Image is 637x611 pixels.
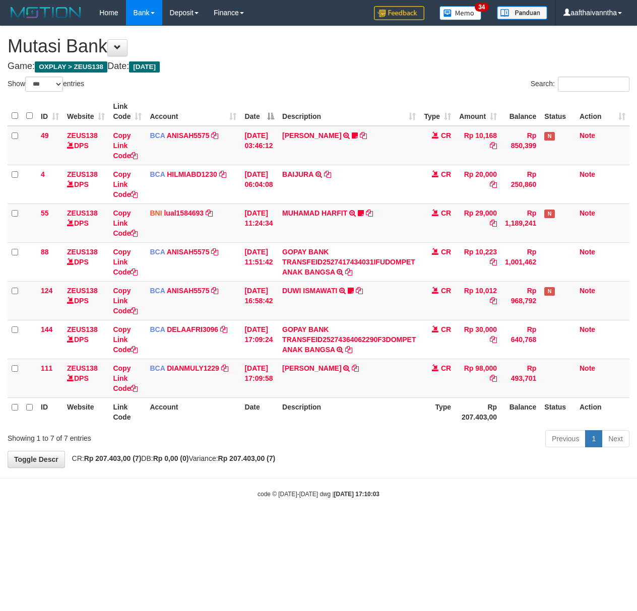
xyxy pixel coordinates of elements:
td: Rp 29,000 [455,203,501,242]
td: DPS [63,203,109,242]
span: CR: DB: Variance: [67,454,276,462]
th: Description [278,397,420,426]
a: Note [580,170,595,178]
td: DPS [63,126,109,165]
a: ZEUS138 [67,287,98,295]
a: Copy ANISAH5575 to clipboard [211,131,218,140]
a: DIANMULY1229 [167,364,219,372]
th: Action [576,397,629,426]
td: [DATE] 11:51:42 [240,242,278,281]
a: 1 [585,430,602,447]
strong: Rp 0,00 (0) [153,454,189,462]
a: Copy GOPAY BANK TRANSFEID25274364062290F3DOMPET ANAK BANGSA to clipboard [345,346,352,354]
a: ANISAH5575 [167,248,210,256]
span: BCA [150,287,165,295]
th: Action: activate to sort column ascending [576,97,629,126]
a: Copy DUWI ISMAWATI to clipboard [356,287,363,295]
td: Rp 98,000 [455,359,501,397]
img: Button%20Memo.svg [439,6,482,20]
th: Amount: activate to sort column ascending [455,97,501,126]
td: DPS [63,165,109,203]
span: BCA [150,248,165,256]
span: BCA [150,170,165,178]
a: Copy INA PAUJANAH to clipboard [360,131,367,140]
a: [PERSON_NAME] [282,131,341,140]
span: Has Note [544,210,554,218]
a: Copy MUHAMAD HARFIT to clipboard [366,209,373,217]
td: DPS [63,320,109,359]
span: BNI [150,209,162,217]
th: Type: activate to sort column ascending [420,97,455,126]
a: GOPAY BANK TRANSFEID2527417434031IFUDOMPET ANAK BANGSA [282,248,415,276]
th: Balance [501,97,540,126]
span: OXPLAY > ZEUS138 [35,61,107,73]
td: Rp 20,000 [455,165,501,203]
td: [DATE] 17:09:58 [240,359,278,397]
td: DPS [63,359,109,397]
strong: Rp 207.403,00 (7) [84,454,142,462]
span: CR [441,364,451,372]
a: lual1584693 [164,209,204,217]
h1: Mutasi Bank [8,36,629,56]
a: Copy DIANMULY1229 to clipboard [221,364,228,372]
th: Account [146,397,240,426]
a: ZEUS138 [67,325,98,333]
a: Note [580,131,595,140]
a: Copy Link Code [113,170,138,198]
a: ZEUS138 [67,248,98,256]
td: Rp 850,399 [501,126,540,165]
a: Note [580,248,595,256]
td: DPS [63,242,109,281]
span: 34 [475,3,488,12]
label: Search: [531,77,629,92]
strong: Rp 207.403,00 (7) [218,454,276,462]
a: Toggle Descr [8,451,65,468]
a: Copy BAIJURA to clipboard [324,170,331,178]
a: Copy Link Code [113,248,138,276]
a: Copy GOPAY BANK TRANSFEID2527417434031IFUDOMPET ANAK BANGSA to clipboard [345,268,352,276]
a: Copy DELAAFRI3096 to clipboard [220,325,227,333]
td: Rp 10,168 [455,126,501,165]
th: Balance [501,397,540,426]
a: Copy Rp 10,012 to clipboard [490,297,497,305]
th: Link Code: activate to sort column ascending [109,97,146,126]
span: CR [441,325,451,333]
td: [DATE] 17:09:24 [240,320,278,359]
span: 55 [41,209,49,217]
td: Rp 493,701 [501,359,540,397]
a: Copy Link Code [113,131,138,160]
a: DUWI ISMAWATI [282,287,337,295]
a: Copy Rp 29,000 to clipboard [490,219,497,227]
a: Copy Rp 10,168 to clipboard [490,142,497,150]
a: ZEUS138 [67,170,98,178]
th: Website [63,397,109,426]
th: ID [37,397,63,426]
th: Rp 207.403,00 [455,397,501,426]
img: MOTION_logo.png [8,5,84,20]
span: CR [441,248,451,256]
span: CR [441,131,451,140]
td: [DATE] 06:04:08 [240,165,278,203]
a: Copy Rp 20,000 to clipboard [490,180,497,188]
a: Copy Link Code [113,209,138,237]
span: 88 [41,248,49,256]
th: Website: activate to sort column ascending [63,97,109,126]
a: Next [602,430,629,447]
a: DELAAFRI3096 [167,325,218,333]
th: Type [420,397,455,426]
small: code © [DATE]-[DATE] dwg | [258,491,379,498]
a: ANISAH5575 [167,287,210,295]
a: Copy ANISAH5575 to clipboard [211,248,218,256]
select: Showentries [25,77,63,92]
td: Rp 1,001,462 [501,242,540,281]
a: GOPAY BANK TRANSFEID25274364062290F3DOMPET ANAK BANGSA [282,325,416,354]
span: 124 [41,287,52,295]
th: Link Code [109,397,146,426]
span: BCA [150,325,165,333]
a: Note [580,364,595,372]
a: Previous [545,430,586,447]
a: HILMIABD1230 [167,170,217,178]
h4: Game: Date: [8,61,629,72]
th: Date [240,397,278,426]
a: Copy MIFTAKHUL ROYAN KU to clipboard [352,364,359,372]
